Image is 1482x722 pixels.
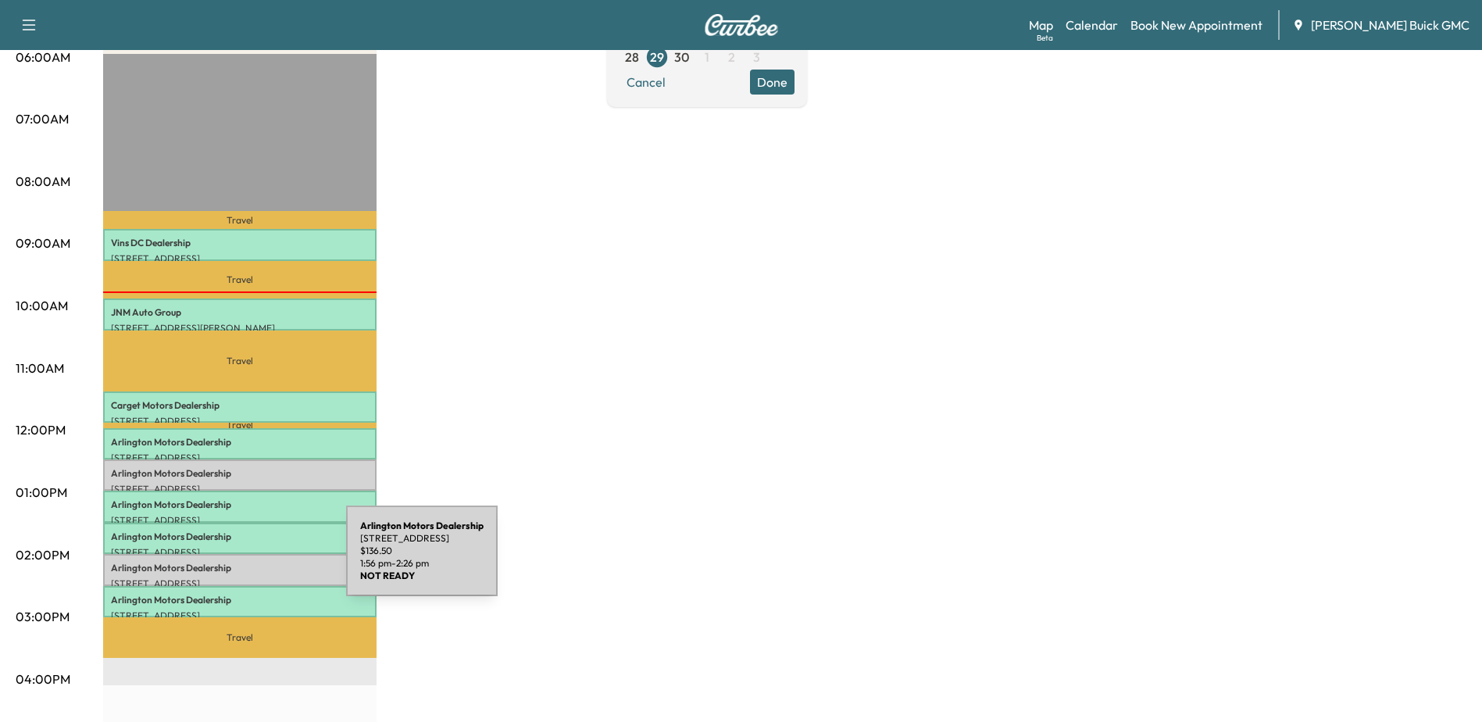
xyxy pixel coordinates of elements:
span: 3 [753,48,760,66]
span: [PERSON_NAME] Buick GMC [1311,16,1470,34]
p: [STREET_ADDRESS] [111,483,369,495]
a: Book New Appointment [1130,16,1262,34]
span: 28 [625,48,639,66]
p: Travel [103,211,377,229]
p: Arlington Motors Dealership [111,499,369,511]
p: 07:00AM [16,109,69,128]
p: [STREET_ADDRESS][PERSON_NAME] [111,322,369,334]
span: 30 [674,48,689,66]
p: 06:00AM [16,48,70,66]
p: 12:00PM [16,420,66,439]
p: Travel [103,261,377,298]
p: [STREET_ADDRESS] [111,252,369,265]
p: 01:00PM [16,483,67,502]
div: Beta [1037,32,1053,44]
p: 08:00AM [16,172,70,191]
a: MapBeta [1029,16,1053,34]
p: Arlington Motors Dealership [111,436,369,449]
button: Done [750,70,795,95]
p: 09:00AM [16,234,70,252]
span: 2 [728,48,735,66]
p: $ 136.50 [360,545,484,557]
b: NOT READY [360,570,415,581]
p: Carget Motors Dealership [111,399,369,412]
p: JNM Auto Group [111,306,369,319]
a: Calendar [1066,16,1118,34]
p: 10:00AM [16,296,68,315]
img: Curbee Logo [704,14,779,36]
p: Arlington Motors Dealership [111,467,369,480]
p: [STREET_ADDRESS] [111,577,369,590]
p: Travel [103,331,377,391]
p: 1:56 pm - 2:26 pm [360,557,484,570]
p: Travel [103,423,377,428]
p: [STREET_ADDRESS] [111,546,369,559]
p: [STREET_ADDRESS] [360,532,484,545]
p: [STREET_ADDRESS] [111,452,369,464]
p: 11:00AM [16,359,64,377]
p: Vins DC Dealership [111,237,369,249]
span: 1 [705,48,709,66]
p: Arlington Motors Dealership [111,531,369,543]
p: 03:00PM [16,607,70,626]
button: Cancel [620,70,673,95]
b: Arlington Motors Dealership [360,520,484,531]
p: [STREET_ADDRESS] [111,514,369,527]
p: Travel [103,617,377,658]
span: 29 [650,48,664,66]
p: Arlington Motors Dealership [111,594,369,606]
p: 02:00PM [16,545,70,564]
p: [STREET_ADDRESS] [111,609,369,622]
p: Arlington Motors Dealership [111,562,369,574]
p: [STREET_ADDRESS] [111,415,369,427]
p: 04:00PM [16,670,70,688]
